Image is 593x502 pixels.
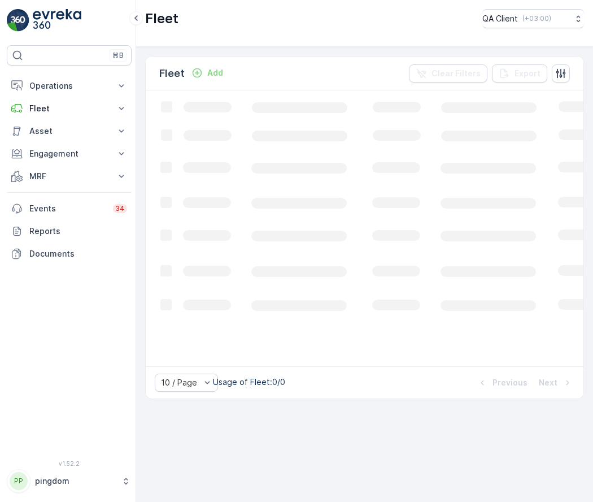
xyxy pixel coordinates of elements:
[29,125,109,137] p: Asset
[145,10,178,28] p: Fleet
[207,67,223,79] p: Add
[514,68,540,79] p: Export
[213,376,285,388] p: Usage of Fleet : 0/0
[35,475,116,487] p: pingdom
[7,197,132,220] a: Events34
[7,142,132,165] button: Engagement
[7,9,29,32] img: logo
[33,9,81,32] img: logo_light-DOdMpM7g.png
[29,103,109,114] p: Fleet
[7,165,132,188] button: MRF
[29,248,127,259] p: Documents
[29,171,109,182] p: MRF
[29,148,109,159] p: Engagement
[476,376,529,390] button: Previous
[187,66,228,80] button: Add
[409,64,487,83] button: Clear Filters
[482,13,518,24] p: QA Client
[29,226,127,237] p: Reports
[7,460,132,467] span: v 1.52.2
[7,75,132,97] button: Operations
[492,64,547,83] button: Export
[538,376,574,390] button: Next
[159,66,185,81] p: Fleet
[115,204,125,213] p: 34
[539,377,557,388] p: Next
[492,377,527,388] p: Previous
[7,220,132,243] a: Reports
[29,203,106,214] p: Events
[482,9,584,28] button: QA Client(+03:00)
[7,97,132,120] button: Fleet
[7,243,132,265] a: Documents
[431,68,481,79] p: Clear Filters
[7,469,132,493] button: PPpingdom
[522,14,551,23] p: ( +03:00 )
[112,51,124,60] p: ⌘B
[29,80,109,92] p: Operations
[10,472,28,490] div: PP
[7,120,132,142] button: Asset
